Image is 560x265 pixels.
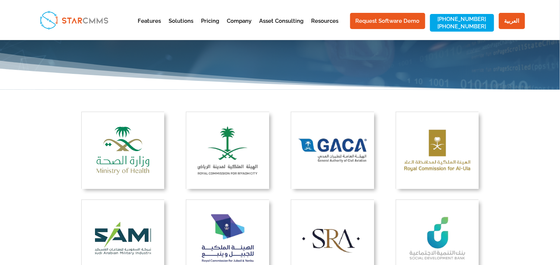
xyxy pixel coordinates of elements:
[291,112,374,189] img: General Authority Of Civil Aviation
[186,112,269,189] img: Royal Commission For Riyadh City
[396,112,479,189] img: Royal Commision For Al-Ula
[82,112,164,189] img: Ministry Of Health
[499,13,525,29] a: العربية
[138,18,161,36] a: Features
[311,18,339,36] a: Resources
[438,17,486,22] a: [PHONE_NUMBER]
[260,18,304,36] a: Asset Consulting
[523,230,560,265] iframe: Chat Widget
[201,18,219,36] a: Pricing
[37,8,112,32] img: StarCMMS
[227,18,252,36] a: Company
[438,24,486,29] a: [PHONE_NUMBER]
[350,13,425,29] a: Request Software Demo
[169,18,194,36] a: Solutions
